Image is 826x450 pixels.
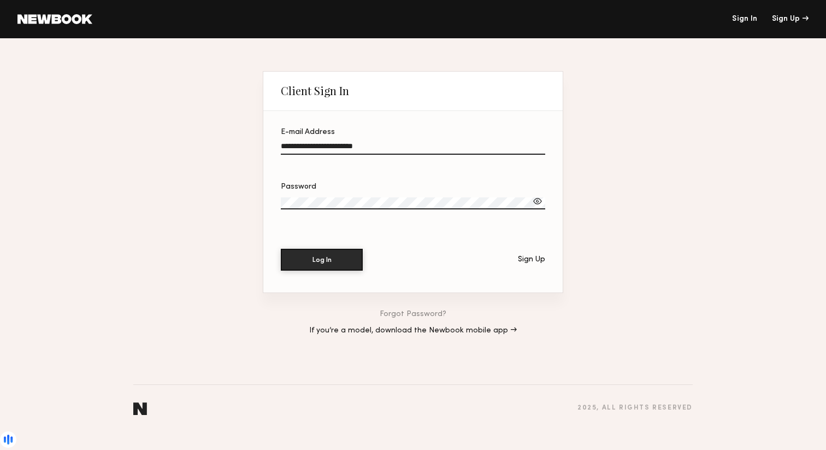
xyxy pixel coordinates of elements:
[772,15,809,23] div: Sign Up
[281,128,545,136] div: E-mail Address
[518,256,545,264] div: Sign Up
[281,84,349,97] div: Client Sign In
[577,405,693,412] div: 2025 , all rights reserved
[309,327,517,335] a: If you’re a model, download the Newbook mobile app →
[732,15,757,23] a: Sign In
[281,197,545,209] input: Password
[281,142,545,155] input: E-mail Address
[281,249,363,271] button: Log In
[380,311,446,318] a: Forgot Password?
[281,183,545,191] div: Password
